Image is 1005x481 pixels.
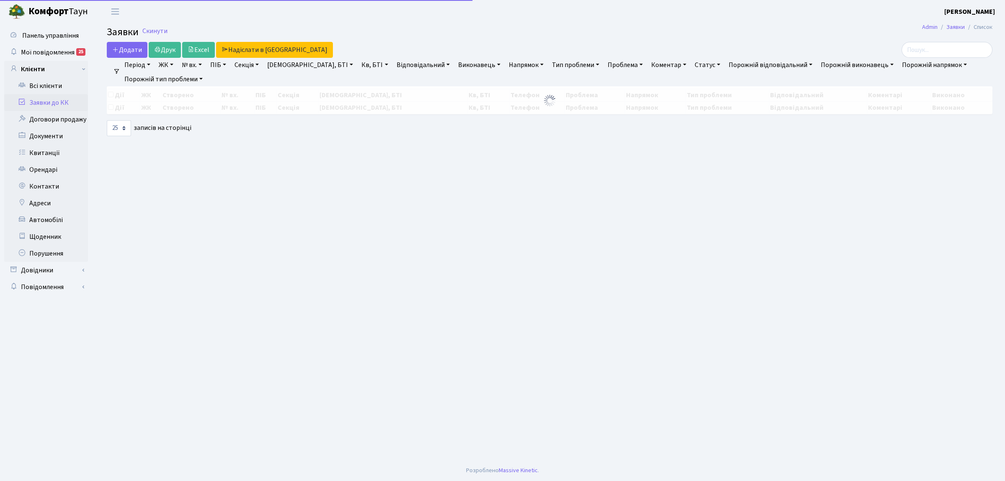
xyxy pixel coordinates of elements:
span: Таун [28,5,88,19]
a: Клієнти [4,61,88,78]
b: [PERSON_NAME] [944,7,995,16]
a: ПІБ [207,58,229,72]
a: Скинути [142,27,167,35]
a: Документи [4,128,88,145]
a: Порожній напрямок [899,58,970,72]
a: Додати [107,42,147,58]
nav: breadcrumb [910,18,1005,36]
a: Всі клієнти [4,78,88,94]
a: Квитанції [4,145,88,161]
a: Порожній відповідальний [725,58,816,72]
img: Обробка... [543,94,557,107]
span: Панель управління [22,31,79,40]
a: Заявки до КК [4,94,88,111]
a: Секція [231,58,262,72]
a: Контакти [4,178,88,195]
a: Excel [182,42,215,58]
a: Проблема [604,58,646,72]
li: Список [965,23,992,32]
a: Надіслати в [GEOGRAPHIC_DATA] [216,42,333,58]
a: Admin [922,23,938,31]
a: Виконавець [455,58,504,72]
a: Панель управління [4,27,88,44]
a: Заявки [946,23,965,31]
b: Комфорт [28,5,69,18]
span: Заявки [107,25,139,39]
a: Тип проблеми [549,58,603,72]
a: [PERSON_NAME] [944,7,995,17]
a: Відповідальний [393,58,453,72]
span: Додати [112,45,142,54]
label: записів на сторінці [107,120,191,136]
a: Період [121,58,154,72]
a: Повідомлення [4,279,88,295]
a: [DEMOGRAPHIC_DATA], БТІ [264,58,356,72]
a: Довідники [4,262,88,279]
a: Порожній виконавець [817,58,897,72]
a: Автомобілі [4,212,88,228]
a: Щоденник [4,228,88,245]
select: записів на сторінці [107,120,131,136]
a: Мої повідомлення25 [4,44,88,61]
input: Пошук... [902,42,992,58]
a: Коментар [648,58,690,72]
a: Друк [149,42,181,58]
button: Переключити навігацію [105,5,126,18]
a: Статус [691,58,724,72]
span: Мої повідомлення [21,48,75,57]
div: 25 [76,48,85,56]
a: Massive Kinetic [499,466,538,475]
a: Договори продажу [4,111,88,128]
a: Адреси [4,195,88,212]
a: Порушення [4,245,88,262]
a: Орендарі [4,161,88,178]
a: Напрямок [505,58,547,72]
a: ЖК [155,58,177,72]
a: № вх. [178,58,205,72]
a: Порожній тип проблеми [121,72,206,86]
a: Кв, БТІ [358,58,391,72]
div: Розроблено . [466,466,539,475]
img: logo.png [8,3,25,20]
